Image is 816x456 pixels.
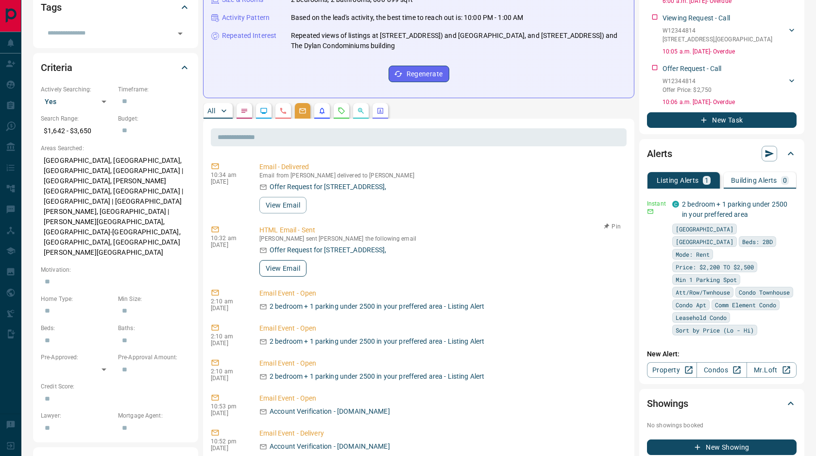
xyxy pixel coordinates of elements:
[663,77,712,86] p: W12344814
[41,324,113,333] p: Beds:
[676,287,730,297] span: Att/Row/Twnhouse
[259,393,623,403] p: Email Event - Open
[376,107,384,115] svg: Agent Actions
[647,146,672,161] h2: Alerts
[41,153,190,261] p: [GEOGRAPHIC_DATA], [GEOGRAPHIC_DATA], [GEOGRAPHIC_DATA], [GEOGRAPHIC_DATA] | [GEOGRAPHIC_DATA], [...
[705,177,709,184] p: 1
[647,112,797,128] button: New Task
[663,64,722,74] p: Offer Request - Call
[291,13,523,23] p: Based on the lead's activity, the best time to reach out is: 10:00 PM - 1:00 AM
[270,301,484,312] p: 2 bedroom + 1 parking under 2500 in your preffered area - Listing Alert
[270,441,390,452] p: Account Verification - [DOMAIN_NAME]
[598,222,627,231] button: Pin
[222,13,270,23] p: Activity Pattern
[41,411,113,420] p: Lawyer:
[291,31,626,51] p: Repeated views of listings at [STREET_ADDRESS]) and [GEOGRAPHIC_DATA], and [STREET_ADDRESS]) and ...
[731,177,777,184] p: Building Alerts
[318,107,326,115] svg: Listing Alerts
[672,201,679,208] div: condos.ca
[783,177,787,184] p: 0
[270,336,484,347] p: 2 bedroom + 1 parking under 2500 in your preffered area - Listing Alert
[240,107,248,115] svg: Notes
[389,66,449,82] button: Regenerate
[676,262,754,272] span: Price: $2,200 TO $2,500
[41,56,190,79] div: Criteria
[211,242,245,248] p: [DATE]
[663,13,730,23] p: Viewing Request - Call
[118,353,190,362] p: Pre-Approval Amount:
[41,144,190,153] p: Areas Searched:
[259,225,623,235] p: HTML Email - Sent
[676,275,737,284] span: Min 1 Parking Spot
[259,428,623,438] p: Email Event - Delivery
[299,107,306,115] svg: Emails
[41,85,113,94] p: Actively Searching:
[270,406,390,417] p: Account Verification - [DOMAIN_NAME]
[259,288,623,298] p: Email Event - Open
[682,200,787,218] a: 2 bedroom + 1 parking under 2500 in your preffered area
[647,392,797,415] div: Showings
[657,177,699,184] p: Listing Alerts
[211,178,245,185] p: [DATE]
[118,114,190,123] p: Budget:
[270,182,387,192] p: Offer Request for [STREET_ADDRESS],
[41,353,113,362] p: Pre-Approved:
[41,265,190,274] p: Motivation:
[211,438,245,445] p: 10:52 pm
[338,107,345,115] svg: Requests
[663,26,772,35] p: W12344814
[118,85,190,94] p: Timeframe:
[663,75,797,96] div: W12344814Offer Price: $2,750
[747,362,797,378] a: Mr.Loft
[259,235,623,242] p: [PERSON_NAME] sent [PERSON_NAME] the following email
[211,403,245,410] p: 10:53 pm
[647,439,797,455] button: New Showing
[41,382,190,391] p: Credit Score:
[173,27,187,40] button: Open
[211,172,245,178] p: 10:34 am
[41,60,72,75] h2: Criteria
[118,295,190,303] p: Min Size:
[211,410,245,417] p: [DATE]
[647,142,797,165] div: Alerts
[211,445,245,452] p: [DATE]
[259,162,623,172] p: Email - Delivered
[739,287,790,297] span: Condo Townhouse
[118,411,190,420] p: Mortgage Agent:
[647,421,797,430] p: No showings booked
[259,172,623,179] p: Email from [PERSON_NAME] delivered to [PERSON_NAME]
[211,368,245,375] p: 2:10 am
[647,362,697,378] a: Property
[211,298,245,305] p: 2:10 am
[259,323,623,333] p: Email Event - Open
[663,35,772,44] p: [STREET_ADDRESS] , [GEOGRAPHIC_DATA]
[676,249,710,259] span: Mode: Rent
[676,325,754,335] span: Sort by Price (Lo - Hi)
[663,86,712,94] p: Offer Price: $2,750
[676,313,727,322] span: Leasehold Condo
[647,396,688,411] h2: Showings
[279,107,287,115] svg: Calls
[207,107,215,114] p: All
[260,107,268,115] svg: Lead Browsing Activity
[222,31,276,41] p: Repeated Interest
[270,371,484,382] p: 2 bedroom + 1 parking under 2500 in your preffered area - Listing Alert
[663,24,797,46] div: W12344814[STREET_ADDRESS],[GEOGRAPHIC_DATA]
[697,362,747,378] a: Condos
[41,94,113,109] div: Yes
[676,224,733,234] span: [GEOGRAPHIC_DATA]
[259,260,306,277] button: View Email
[211,235,245,242] p: 10:32 am
[118,324,190,333] p: Baths:
[211,333,245,340] p: 2:10 am
[676,237,733,246] span: [GEOGRAPHIC_DATA]
[211,375,245,382] p: [DATE]
[270,245,387,255] p: Offer Request for [STREET_ADDRESS],
[663,98,797,106] p: 10:06 a.m. [DATE] - Overdue
[259,358,623,368] p: Email Event - Open
[715,300,776,310] span: Comm Element Condo
[647,199,666,208] p: Instant
[742,237,773,246] span: Beds: 2BD
[41,295,113,303] p: Home Type:
[647,349,797,359] p: New Alert:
